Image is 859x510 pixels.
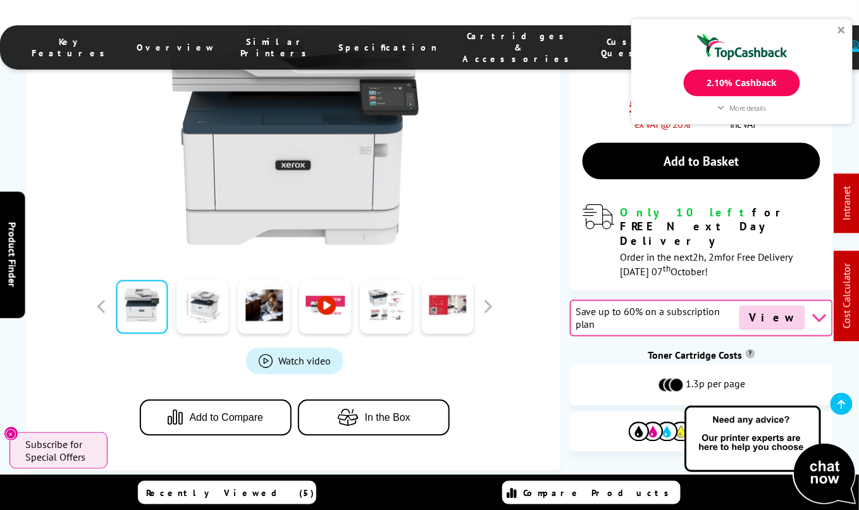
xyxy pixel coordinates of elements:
[576,306,736,331] span: Save up to 60% on a subscription plan
[138,481,316,504] a: Recently Viewed (5)
[523,487,676,499] span: Compare Products
[629,422,692,442] img: Cartridges
[502,481,681,504] a: Compare Products
[629,94,689,118] span: £194.92
[579,421,824,442] button: View Cartridges
[621,205,753,220] span: Only 10 left
[4,426,18,441] button: Close
[6,223,19,288] span: Product Finder
[190,413,264,424] span: Add to Compare
[298,400,450,436] button: In the Box
[278,355,331,368] span: Watch video
[686,378,745,393] span: 1.3p per page
[171,2,419,250] img: Xerox B315
[664,263,671,275] sup: th
[570,349,833,362] div: Toner Cartridge Costs
[365,413,411,424] span: In the Box
[32,36,111,59] span: Key Features
[240,36,313,59] span: Similar Printers
[841,264,853,329] a: Cost Calculator
[621,251,793,278] span: Order in the next for Free Delivery [DATE] 07 October!
[140,400,292,436] button: Add to Compare
[583,205,820,278] div: modal_delivery
[462,30,576,65] span: Cartridges & Accessories
[583,143,820,180] a: Add to Basket
[682,404,859,507] img: Open Live Chat window
[739,306,805,330] span: View
[621,205,820,249] div: for FREE Next Day Delivery
[746,349,755,359] sup: Cost per page
[25,438,95,463] span: Subscribe for Special Offers
[338,42,437,53] span: Specification
[246,348,343,375] a: Product_All_Videos
[601,36,686,59] span: Customer Questions
[146,487,314,499] span: Recently Viewed (5)
[841,187,853,221] a: Intranet
[137,42,215,53] span: Overview
[693,251,723,264] span: 2h, 2m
